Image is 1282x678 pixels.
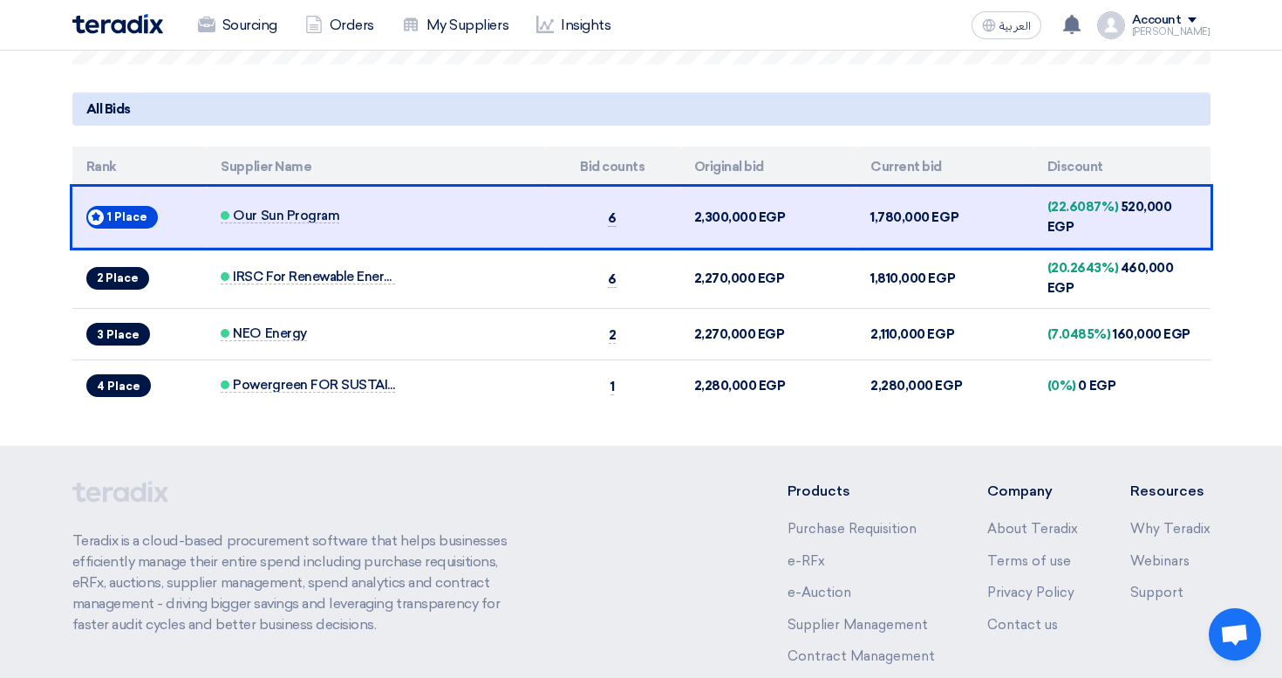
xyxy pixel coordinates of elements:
div: Account [1132,13,1182,28]
a: Privacy Policy [987,585,1074,600]
span: العربية [999,20,1031,32]
span: 2 [609,327,617,344]
th: Supplier Name [207,147,544,188]
a: Why Teradix [1130,521,1210,537]
a: e-RFx [788,553,825,569]
a: Purchase Requisition [788,521,917,537]
span: (0%) [1047,378,1076,394]
a: Sourcing [184,6,291,45]
th: Bid counts [545,147,680,188]
td: 1,810,000 EGP [856,248,1033,309]
td: 0 EGP [1033,360,1210,412]
td: 160,000 EGP [1033,309,1210,360]
span: (20.2643%) [1047,260,1118,276]
a: e-Auction [788,585,851,600]
h5: All Bids [72,92,1210,126]
a: Open chat [1209,608,1261,661]
span: 6 [608,271,617,288]
a: Orders [291,6,388,45]
span: NEO Energy [221,326,306,341]
span: Our Sun Program [221,209,339,223]
td: 2,280,000 EGP [680,360,857,412]
div: [PERSON_NAME] [1132,27,1210,37]
td: 520,000 EGP [1033,187,1210,248]
button: العربية [972,11,1041,39]
li: Company [987,481,1078,502]
td: 2,280,000 EGP [856,360,1033,412]
th: Original bid [680,147,857,188]
li: Resources [1130,481,1210,502]
a: Support [1130,585,1183,600]
a: My Suppliers [388,6,522,45]
th: Current bid [856,147,1033,188]
li: Products [788,481,935,502]
img: profile_test.png [1097,11,1125,39]
a: Terms of use [987,553,1071,569]
td: 2,300,000 EGP [680,187,857,248]
td: 2,110,000 EGP [856,309,1033,360]
span: 3 Place [88,329,148,340]
span: 6 [608,210,617,227]
span: (7.0485%) [1047,326,1111,342]
a: About Teradix [987,521,1078,537]
td: 1,780,000 EGP [856,187,1033,248]
a: Contact us [987,617,1058,633]
p: Teradix is a cloud-based procurement software that helps businesses efficiently manage their enti... [72,531,528,635]
th: Rank [72,147,208,188]
td: 2,270,000 EGP [680,309,857,360]
span: 1 Place [104,211,156,223]
a: Insights [522,6,624,45]
a: Supplier Management [788,617,928,633]
a: Webinars [1130,553,1190,569]
span: Powergreen FOR SUSTAINABLE ENERGY [221,378,395,393]
span: IRSC For Renewable Energy Solutions [221,270,395,284]
span: (22.6087%) [1047,199,1118,215]
td: 460,000 EGP [1033,248,1210,309]
span: 4 Place [88,380,149,392]
span: 2 Place [88,272,147,284]
img: Teradix logo [72,14,163,34]
a: Contract Management [788,648,935,664]
th: Discount [1033,147,1210,188]
span: 1 [610,379,615,395]
td: 2,270,000 EGP [680,248,857,309]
